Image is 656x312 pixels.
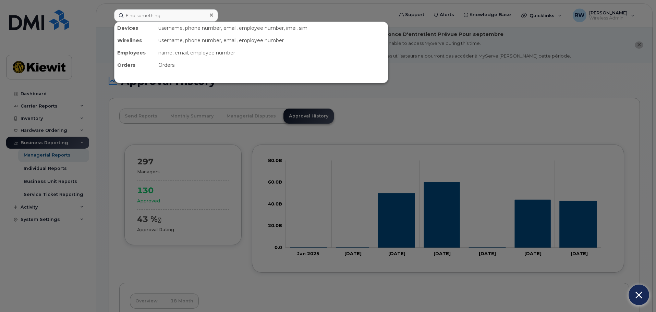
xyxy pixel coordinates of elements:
[114,22,156,34] div: Devices
[114,34,156,47] div: Wirelines
[156,34,388,47] div: username, phone number, email, employee number
[156,59,388,71] div: Orders
[114,47,156,59] div: Employees
[515,103,653,309] iframe: Five9 LiveChat
[156,47,388,59] div: name, email, employee number
[156,22,388,34] div: username, phone number, email, employee number, imei, sim
[635,289,642,301] img: Close chat
[114,59,156,71] div: Orders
